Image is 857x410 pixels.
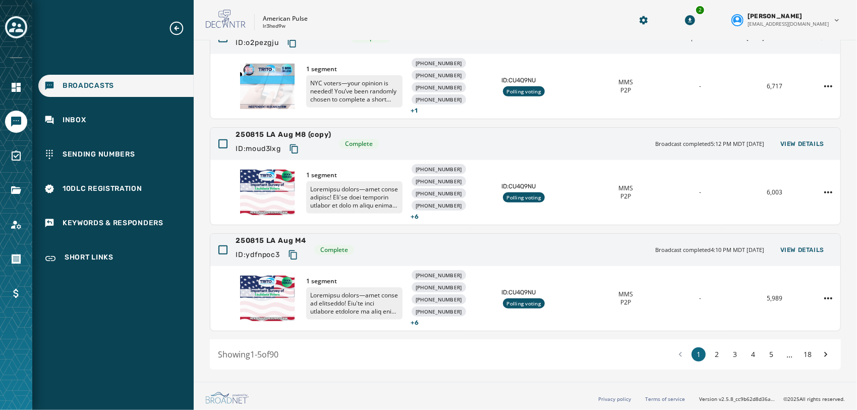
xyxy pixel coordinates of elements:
[772,243,832,257] button: View Details
[412,188,466,198] div: [PHONE_NUMBER]
[780,246,824,254] span: View Details
[283,34,301,52] button: Copy text to clipboard
[783,395,845,402] span: © 2025 All rights reserved.
[598,395,631,402] a: Privacy policy
[236,130,331,140] span: 250815 LA Aug M8 (copy)
[764,347,778,362] button: 5
[63,115,86,125] span: Inbox
[38,143,194,166] a: Navigate to Sending Numbers
[412,270,466,280] div: [PHONE_NUMBER]
[645,395,685,402] a: Terms of service
[5,214,27,236] a: Navigate to Account
[741,294,808,302] div: 5,989
[710,347,724,362] button: 2
[502,288,585,296] span: ID: CU4Q9NU
[618,78,633,86] span: MMS
[667,82,734,90] div: -
[411,213,494,221] span: + 6
[306,277,403,285] span: 1 segment
[306,65,403,73] span: 1 segment
[681,11,699,29] button: Download Menu
[502,76,585,84] span: ID: CU4Q9NU
[748,12,803,20] span: [PERSON_NAME]
[306,181,403,214] p: Loremipsu dolors—amet conse adipisc! Eli'se doei temporin utlabor et dolo m aliqu enimad mi ven q...
[236,144,281,154] span: ID: moud3lxg
[38,212,194,234] a: Navigate to Keywords & Responders
[801,347,815,362] button: 18
[502,182,585,190] span: ID: CU4Q9NU
[699,395,775,403] span: Version
[285,140,303,158] button: Copy text to clipboard
[655,140,764,148] span: Broadcast completed 5:12 PM MDT [DATE]
[635,11,653,29] button: Manage global settings
[820,78,836,94] button: 250816 NYC Mayoral Two M1 action menu
[5,76,27,98] a: Navigate to Home
[412,200,466,211] div: [PHONE_NUMBER]
[63,149,135,160] span: Sending Numbers
[412,294,466,304] div: [PHONE_NUMBER]
[263,15,308,23] p: American Pulse
[5,282,27,304] a: Navigate to Billing
[5,248,27,270] a: Navigate to Orders
[667,188,734,196] div: -
[38,75,194,97] a: Navigate to Broadcasts
[503,192,545,202] div: Polling voting
[503,86,545,96] div: Polling voting
[411,107,494,115] span: + 1
[412,70,466,80] div: [PHONE_NUMBER]
[412,282,466,292] div: [PHONE_NUMBER]
[746,347,760,362] button: 4
[820,290,836,306] button: 250815 LA Aug M4 action menu
[748,20,829,28] span: [EMAIL_ADDRESS][DOMAIN_NAME]
[772,137,832,151] button: View Details
[38,109,194,131] a: Navigate to Inbox
[741,188,808,196] div: 6,003
[820,184,836,200] button: 250815 LA Aug M8 (copy) action menu
[38,246,194,271] a: Navigate to Short Links
[5,145,27,167] a: Navigate to Surveys
[5,111,27,133] a: Navigate to Messaging
[695,5,705,15] div: 2
[240,64,295,109] img: Thumbnail
[320,246,348,254] span: Complete
[412,176,466,186] div: [PHONE_NUMBER]
[503,298,545,309] div: Polling voting
[306,287,403,320] p: Loremipsu dolors—amet conse ad elitseddo! Eiu'te inci utlabore etdolore ma aliq enim ad m venia q...
[218,349,278,360] span: Showing 1 - 5 of 90
[411,319,494,327] span: + 6
[692,347,706,362] button: 1
[412,82,466,92] div: [PHONE_NUMBER]
[345,140,373,148] span: Complete
[620,192,631,200] span: P2P
[620,86,631,94] span: P2P
[63,218,163,228] span: Keywords & Responders
[236,250,280,260] span: ID: ydfnpoc3
[63,184,142,194] span: 10DLC Registration
[618,184,633,192] span: MMS
[5,179,27,201] a: Navigate to Files
[38,178,194,200] a: Navigate to 10DLC Registration
[412,58,466,68] div: [PHONE_NUMBER]
[412,94,466,105] div: [PHONE_NUMBER]
[727,8,845,32] button: User settings
[618,290,633,298] span: MMS
[240,276,295,321] img: Thumbnail
[780,140,824,148] span: View Details
[741,82,808,90] div: 6,717
[284,246,302,264] button: Copy text to clipboard
[620,298,631,306] span: P2P
[65,252,113,265] span: Short Links
[412,306,466,317] div: [PHONE_NUMBER]
[667,294,734,302] div: -
[782,348,796,361] span: ...
[306,75,403,108] p: NYC voters—your opinion is needed! You’ve been randomly chosen to complete a short survey on the ...
[655,246,764,254] span: Broadcast completed 4:10 PM MDT [DATE]
[63,81,114,91] span: Broadcasts
[236,38,279,48] span: ID: o2pezgju
[728,347,742,362] button: 3
[168,20,193,36] button: Expand sub nav menu
[5,16,27,38] button: Toggle account select drawer
[306,171,403,179] span: 1 segment
[719,395,775,403] span: v2.5.8_cc9b62d8d36ac40d66e6ee4009d0e0f304571100
[240,170,295,215] img: Thumbnail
